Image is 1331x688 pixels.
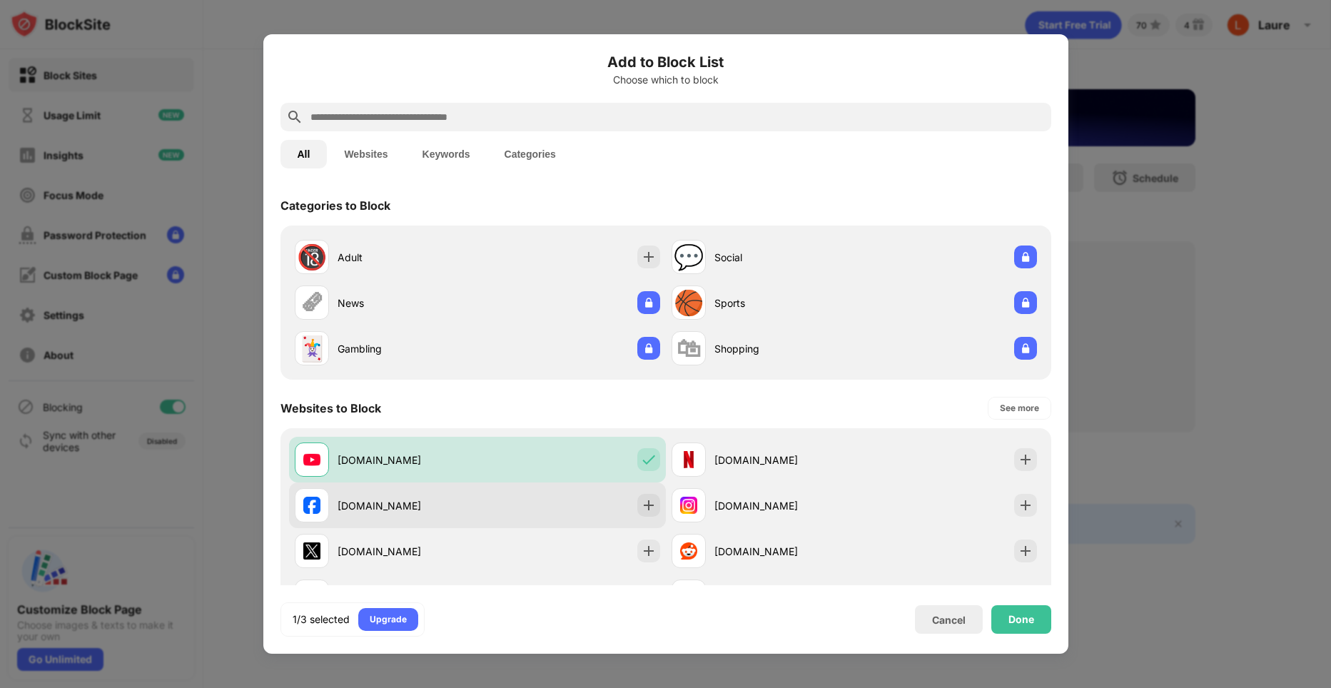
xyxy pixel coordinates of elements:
div: 🏀 [674,288,704,318]
div: [DOMAIN_NAME] [714,544,854,559]
div: 🛍 [677,334,701,363]
img: search.svg [286,108,303,126]
div: Shopping [714,341,854,356]
div: Sports [714,295,854,310]
button: All [280,140,328,168]
div: Social [714,250,854,265]
button: Categories [487,140,573,168]
div: [DOMAIN_NAME] [338,498,477,513]
button: Websites [327,140,405,168]
div: Categories to Block [280,198,390,213]
div: Websites to Block [280,401,381,415]
div: Choose which to block [280,74,1051,86]
div: 🃏 [297,334,327,363]
button: Keywords [405,140,487,168]
div: Adult [338,250,477,265]
div: 1/3 selected [293,612,350,627]
div: 💬 [674,243,704,272]
div: [DOMAIN_NAME] [714,452,854,467]
div: Gambling [338,341,477,356]
div: See more [1000,401,1039,415]
img: favicons [303,542,320,560]
div: [DOMAIN_NAME] [714,498,854,513]
img: favicons [303,497,320,514]
h6: Add to Block List [280,51,1051,73]
div: [DOMAIN_NAME] [338,452,477,467]
img: favicons [680,497,697,514]
div: 🗞 [300,288,324,318]
div: 🔞 [297,243,327,272]
div: Cancel [932,614,966,626]
img: favicons [303,451,320,468]
img: favicons [680,542,697,560]
div: [DOMAIN_NAME] [338,544,477,559]
img: favicons [680,451,697,468]
div: Upgrade [370,612,407,627]
div: News [338,295,477,310]
div: Done [1008,614,1034,625]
